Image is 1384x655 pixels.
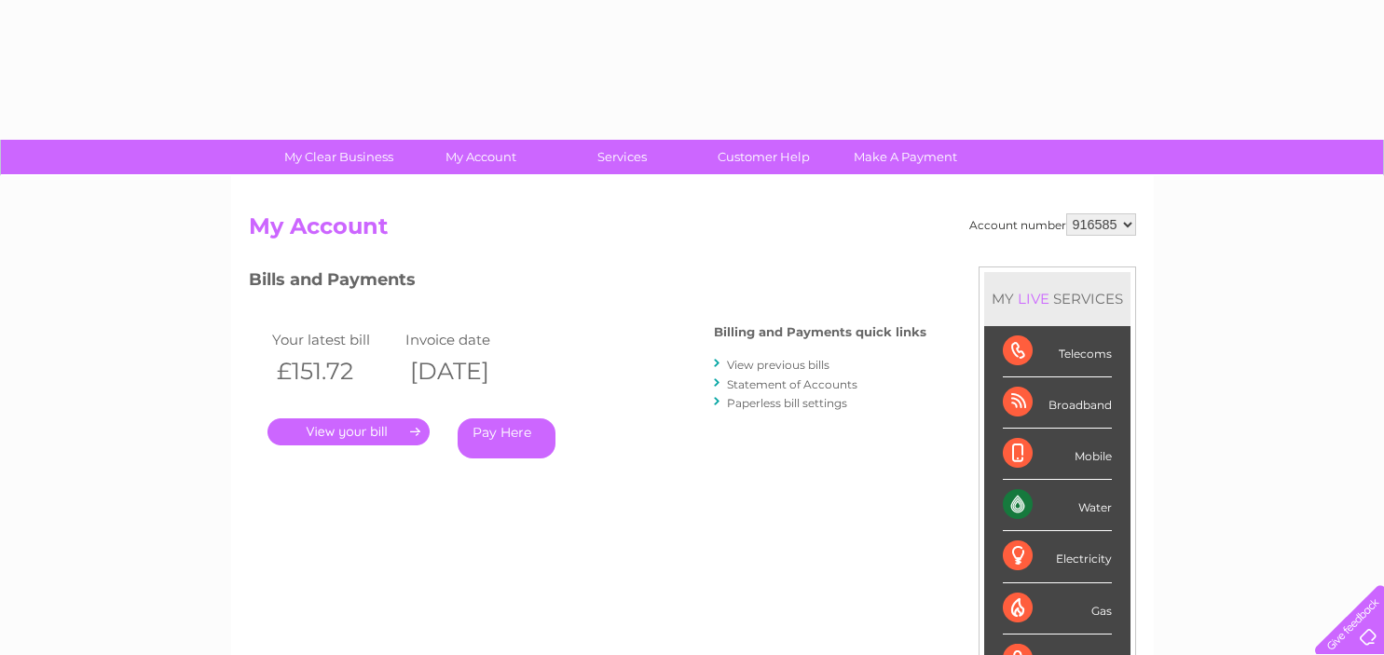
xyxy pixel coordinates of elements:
[1003,429,1112,480] div: Mobile
[1003,377,1112,429] div: Broadband
[404,140,557,174] a: My Account
[401,352,535,390] th: [DATE]
[1003,583,1112,635] div: Gas
[1003,480,1112,531] div: Water
[1003,531,1112,582] div: Electricity
[249,266,926,299] h3: Bills and Payments
[714,325,926,339] h4: Billing and Payments quick links
[267,352,402,390] th: £151.72
[727,358,829,372] a: View previous bills
[267,418,430,445] a: .
[249,213,1136,249] h2: My Account
[687,140,841,174] a: Customer Help
[545,140,699,174] a: Services
[267,327,402,352] td: Your latest bill
[984,272,1130,325] div: MY SERVICES
[401,327,535,352] td: Invoice date
[969,213,1136,236] div: Account number
[1003,326,1112,377] div: Telecoms
[727,396,847,410] a: Paperless bill settings
[1014,290,1053,307] div: LIVE
[727,377,857,391] a: Statement of Accounts
[262,140,416,174] a: My Clear Business
[829,140,982,174] a: Make A Payment
[458,418,555,458] a: Pay Here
